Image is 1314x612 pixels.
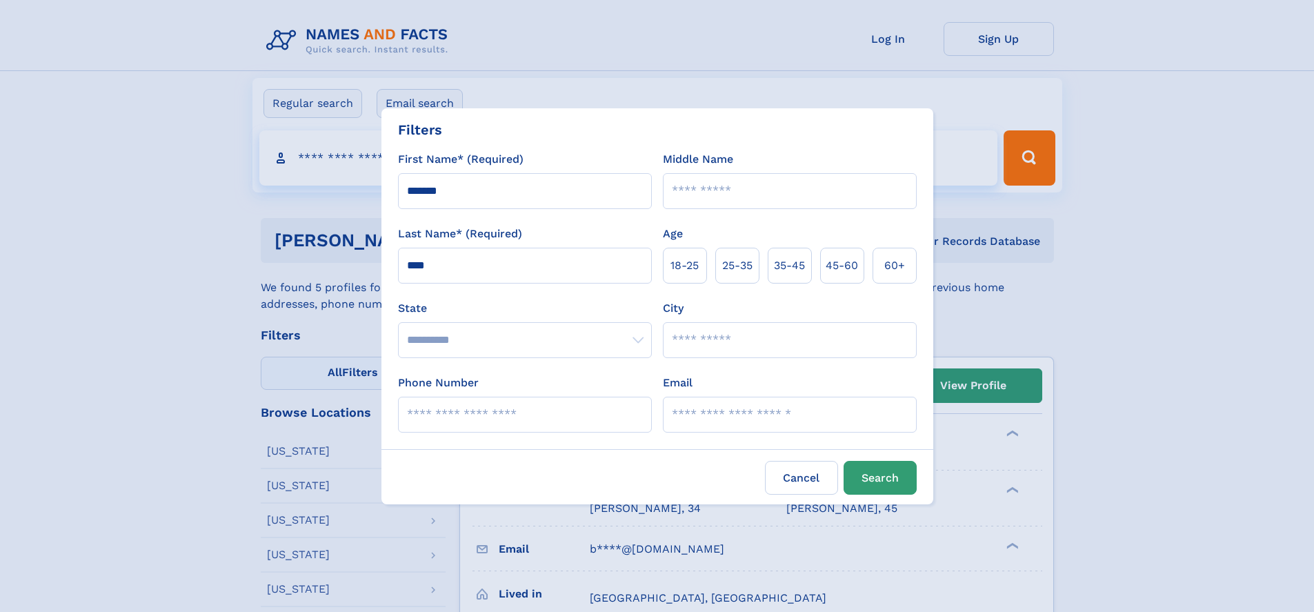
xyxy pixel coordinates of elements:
[722,257,753,274] span: 25‑35
[398,226,522,242] label: Last Name* (Required)
[774,257,805,274] span: 35‑45
[398,375,479,391] label: Phone Number
[670,257,699,274] span: 18‑25
[884,257,905,274] span: 60+
[398,151,524,168] label: First Name* (Required)
[663,300,684,317] label: City
[844,461,917,495] button: Search
[826,257,858,274] span: 45‑60
[398,119,442,140] div: Filters
[765,461,838,495] label: Cancel
[663,375,693,391] label: Email
[663,226,683,242] label: Age
[663,151,733,168] label: Middle Name
[398,300,652,317] label: State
